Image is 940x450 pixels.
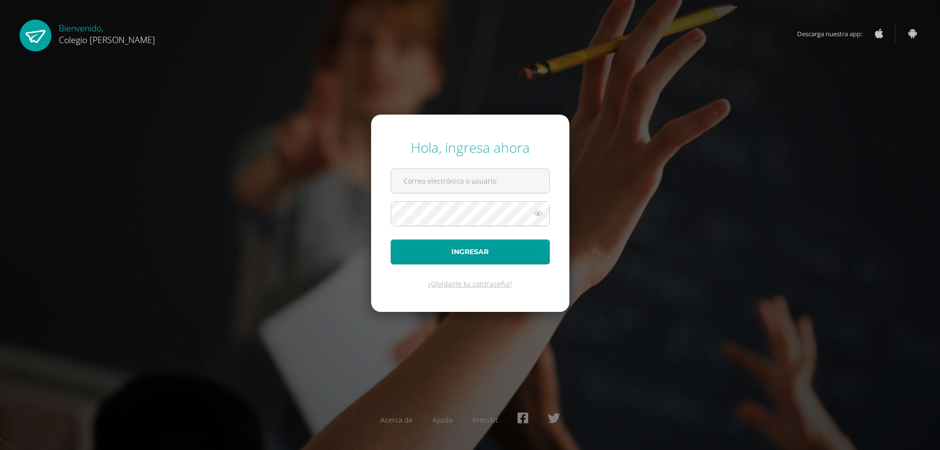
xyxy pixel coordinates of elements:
[380,415,413,425] a: Acerca de
[428,279,512,288] a: ¿Olvidaste tu contraseña?
[797,24,872,43] span: Descarga nuestra app:
[432,415,453,425] a: Ayuda
[59,20,155,46] div: Bienvenido,
[391,138,550,157] div: Hola, ingresa ahora
[391,169,549,193] input: Correo electrónico o usuario
[472,415,498,425] a: Presskit
[59,34,155,46] span: Colegio [PERSON_NAME]
[391,239,550,264] button: Ingresar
